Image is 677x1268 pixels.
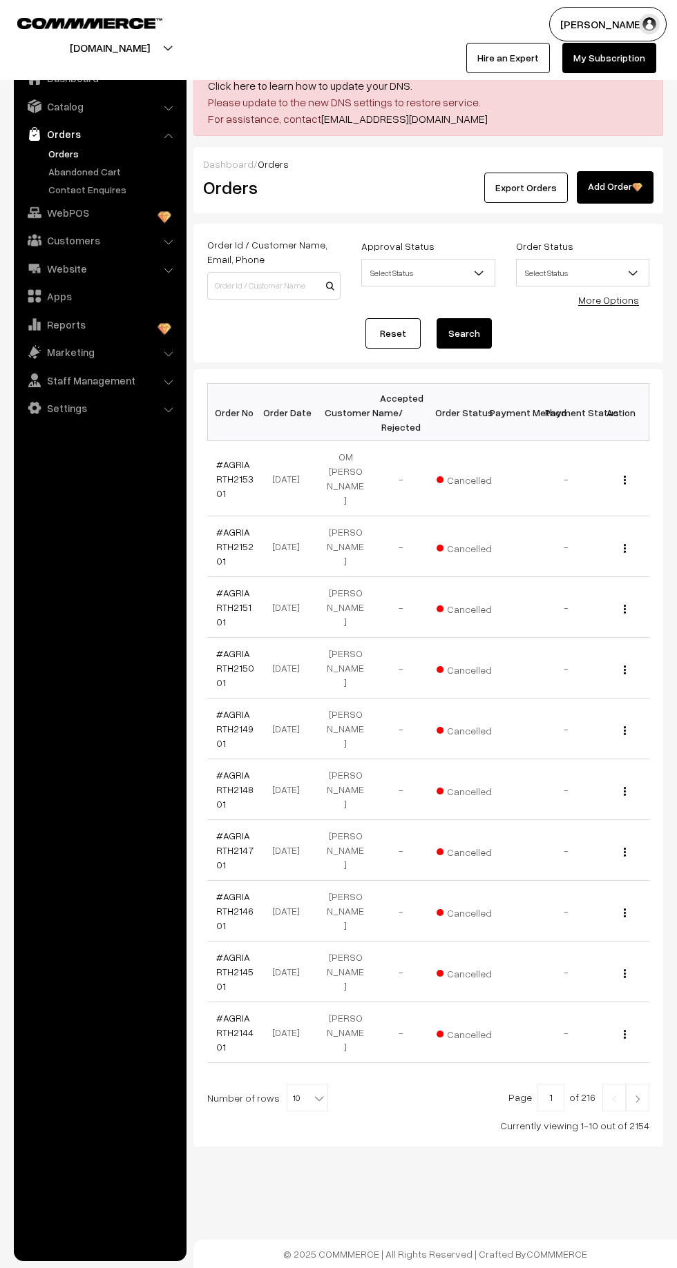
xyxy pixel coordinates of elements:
a: #AGRIARTH214501 [216,951,254,992]
a: #AGRIARTH214401 [216,1012,254,1053]
td: - [539,516,594,577]
th: Payment Status [539,384,594,441]
td: [DATE] [263,441,318,516]
span: Select Status [361,259,495,286]
a: Click here to learn how to update your DNS. [208,79,412,92]
th: Order Status [428,384,484,441]
span: Cancelled [437,841,506,859]
td: - [539,699,594,759]
th: Order No [208,384,263,441]
a: Settings [17,396,182,420]
img: Menu [624,476,626,485]
span: Select Status [517,261,649,285]
th: Payment Method [484,384,539,441]
td: [PERSON_NAME] [318,638,373,699]
span: Number of rows [207,1091,280,1105]
td: - [539,942,594,1002]
a: #AGRIARTH215201 [216,526,254,567]
span: Cancelled [437,598,506,616]
td: [DATE] [263,820,318,881]
span: Page [508,1091,532,1103]
span: Cancelled [437,781,506,799]
a: #AGRIARTH214801 [216,769,254,810]
span: Cancelled [437,659,506,677]
td: - [539,759,594,820]
span: Select Status [516,259,649,286]
td: [PERSON_NAME] [318,1002,373,1063]
td: - [539,577,594,638]
img: Menu [624,787,626,796]
td: - [539,881,594,942]
button: Search [437,318,492,349]
input: Order Id / Customer Name / Customer Email / Customer Phone [207,272,341,300]
span: Cancelled [437,469,506,487]
a: Reset [365,318,421,349]
span: Cancelled [437,963,506,981]
a: Hire an Expert [466,43,550,73]
span: of 216 [569,1091,595,1103]
td: - [373,699,428,759]
td: [DATE] [263,638,318,699]
div: Currently viewing 1-10 out of 2154 [207,1118,649,1133]
td: [DATE] [263,759,318,820]
a: Abandoned Cart [45,164,182,179]
button: Export Orders [484,173,568,203]
td: [DATE] [263,881,318,942]
td: - [373,516,428,577]
span: Cancelled [437,538,506,556]
a: Website [17,256,182,281]
span: 10 [287,1084,328,1111]
td: - [373,1002,428,1063]
img: Menu [624,1030,626,1039]
span: 10 [287,1084,327,1112]
a: #AGRIARTH214901 [216,708,254,749]
img: COMMMERCE [17,18,162,28]
a: WebPOS [17,200,182,225]
img: Left [608,1095,620,1103]
th: Customer Name [318,384,373,441]
a: Contact Enquires [45,182,182,197]
img: user [639,14,660,35]
td: - [373,441,428,516]
a: #AGRIARTH214601 [216,890,254,931]
footer: © 2025 COMMMERCE | All Rights Reserved | Crafted By [193,1240,677,1268]
th: Action [594,384,649,441]
img: Menu [624,605,626,614]
button: [PERSON_NAME] [549,7,667,41]
a: Staff Management [17,368,182,393]
a: #AGRIARTH215101 [216,587,251,627]
td: [PERSON_NAME] [318,942,373,1002]
img: Menu [624,969,626,978]
label: Order Status [516,239,573,253]
img: Menu [624,726,626,735]
a: Reports [17,312,182,337]
td: - [373,638,428,699]
td: - [373,577,428,638]
button: [DOMAIN_NAME] [21,30,198,65]
label: Approval Status [361,239,435,253]
a: #AGRIARTH214701 [216,830,254,870]
img: Right [631,1095,644,1103]
img: Menu [624,908,626,917]
a: #AGRIARTH215001 [216,647,254,688]
td: [PERSON_NAME] [318,881,373,942]
img: Menu [624,848,626,857]
td: - [539,441,594,516]
td: [PERSON_NAME] [318,699,373,759]
a: My Subscription [562,43,656,73]
a: COMMMERCE [526,1248,587,1260]
div: is still pointing to outdated DNS records and is currently not resolving. Please update to the ne... [193,52,663,136]
td: [PERSON_NAME] [318,577,373,638]
a: Marketing [17,340,182,364]
span: Cancelled [437,1024,506,1042]
a: Customers [17,228,182,253]
span: Cancelled [437,902,506,920]
a: [EMAIL_ADDRESS][DOMAIN_NAME] [321,112,488,126]
img: Menu [624,665,626,674]
div: / [203,157,654,171]
span: Orders [258,158,289,170]
a: Orders [45,146,182,161]
td: [DATE] [263,577,318,638]
img: Menu [624,544,626,553]
a: COMMMERCE [17,14,138,30]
